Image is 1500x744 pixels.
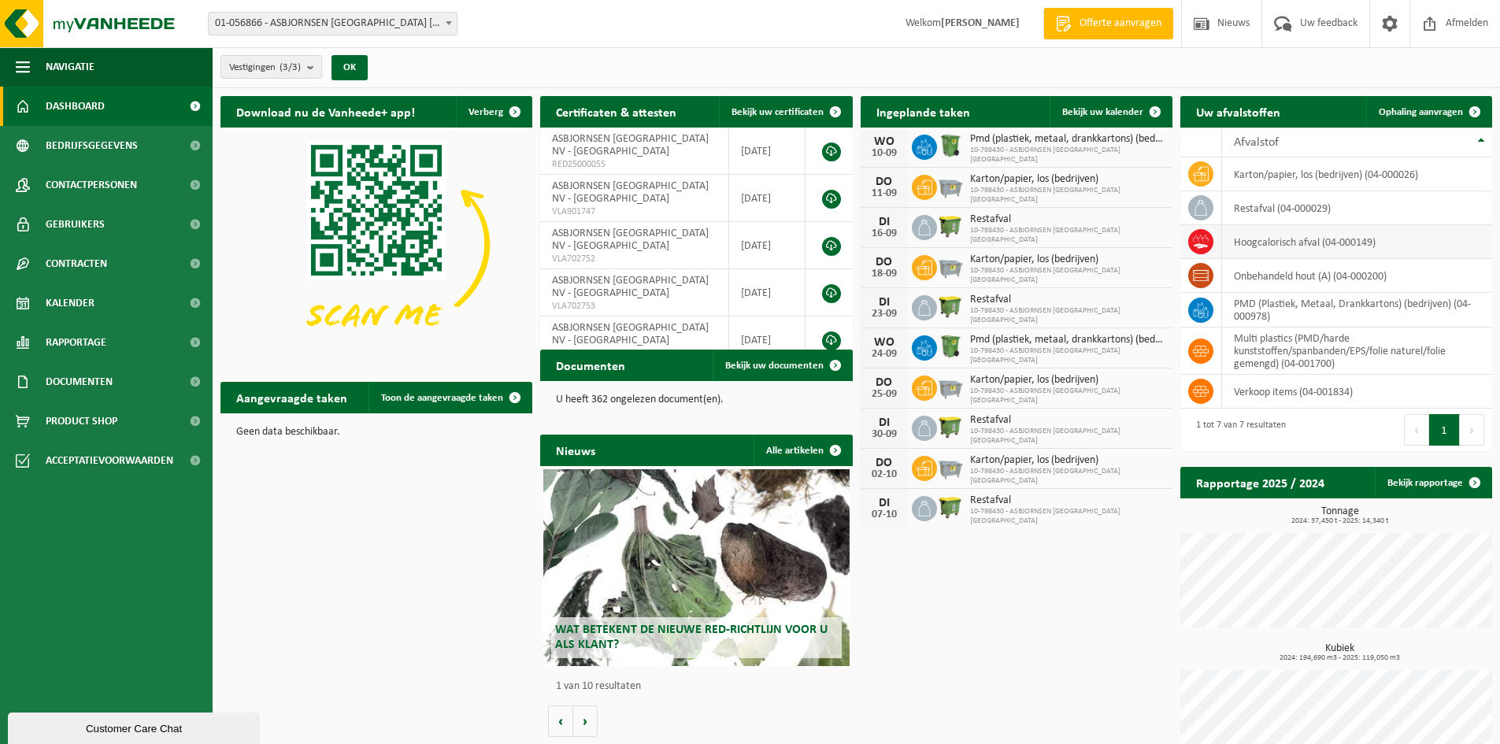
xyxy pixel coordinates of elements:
[937,132,964,159] img: WB-0370-HPE-GN-01
[1460,414,1484,446] button: Next
[970,294,1165,306] span: Restafval
[1222,259,1492,293] td: onbehandeld hout (A) (04-000200)
[556,681,844,692] p: 1 van 10 resultaten
[540,350,641,380] h2: Documenten
[236,427,517,438] p: Geen data beschikbaar.
[729,222,806,269] td: [DATE]
[1222,157,1492,191] td: karton/papier, los (bedrijven) (04-000026)
[1366,96,1491,128] a: Ophaling aanvragen
[220,55,322,79] button: Vestigingen(3/3)
[869,188,900,199] div: 11-09
[1180,96,1296,127] h2: Uw afvalstoffen
[46,362,113,402] span: Documenten
[970,186,1165,205] span: 10-798430 - ASBJORNSEN [GEOGRAPHIC_DATA] [GEOGRAPHIC_DATA]
[937,373,964,400] img: WB-2500-GAL-GY-01
[552,300,717,313] span: VLA702753
[869,135,900,148] div: WO
[970,414,1165,427] span: Restafval
[970,507,1165,526] span: 10-798430 - ASBJORNSEN [GEOGRAPHIC_DATA] [GEOGRAPHIC_DATA]
[46,205,105,244] span: Gebruikers
[970,146,1165,165] span: 10-798430 - ASBJORNSEN [GEOGRAPHIC_DATA] [GEOGRAPHIC_DATA]
[552,158,717,171] span: RED25000055
[970,266,1165,285] span: 10-798430 - ASBJORNSEN [GEOGRAPHIC_DATA] [GEOGRAPHIC_DATA]
[1188,506,1492,525] h3: Tonnage
[280,62,301,72] count: (3/3)
[970,173,1165,186] span: Karton/papier, los (bedrijven)
[555,624,828,651] span: Wat betekent de nieuwe RED-richtlijn voor u als klant?
[937,453,964,480] img: WB-2500-GAL-GY-01
[941,17,1020,29] strong: [PERSON_NAME]
[552,180,709,205] span: ASBJORNSEN [GEOGRAPHIC_DATA] NV - [GEOGRAPHIC_DATA]
[719,96,851,128] a: Bekijk uw certificaten
[869,148,900,159] div: 10-09
[970,454,1165,467] span: Karton/papier, los (bedrijven)
[937,494,964,520] img: WB-1100-HPE-GN-50
[1188,643,1492,662] h3: Kubiek
[861,96,986,127] h2: Ingeplande taken
[220,128,532,361] img: Download de VHEPlus App
[46,402,117,441] span: Product Shop
[1222,225,1492,259] td: hoogcalorisch afval (04-000149)
[552,275,709,299] span: ASBJORNSEN [GEOGRAPHIC_DATA] NV - [GEOGRAPHIC_DATA]
[1188,413,1286,447] div: 1 tot 7 van 7 resultaten
[1188,517,1492,525] span: 2024: 37,450 t - 2025: 14,340 t
[1379,107,1463,117] span: Ophaling aanvragen
[556,394,836,405] p: U heeft 362 ongelezen document(en).
[369,382,531,413] a: Toon de aangevraagde taken
[937,293,964,320] img: WB-1100-HPE-GN-50
[729,128,806,175] td: [DATE]
[46,47,94,87] span: Navigatie
[937,413,964,440] img: WB-1100-HPE-GN-50
[1062,107,1143,117] span: Bekijk uw kalender
[970,387,1165,405] span: 10-798430 - ASBJORNSEN [GEOGRAPHIC_DATA] [GEOGRAPHIC_DATA]
[46,244,107,283] span: Contracten
[331,55,368,80] button: OK
[209,13,457,35] span: 01-056866 - ASBJORNSEN BELGIUM NV - WERVIK
[970,254,1165,266] span: Karton/papier, los (bedrijven)
[573,705,598,737] button: Volgende
[725,361,824,371] span: Bekijk uw documenten
[970,334,1165,346] span: Pmd (plastiek, metaal, drankkartons) (bedrijven)
[869,336,900,349] div: WO
[729,175,806,222] td: [DATE]
[552,205,717,218] span: VLA901747
[937,253,964,279] img: WB-2500-GAL-GY-01
[1188,654,1492,662] span: 2024: 194,690 m3 - 2025: 119,050 m3
[1375,467,1491,498] a: Bekijk rapportage
[869,176,900,188] div: DO
[1180,467,1340,498] h2: Rapportage 2025 / 2024
[469,107,503,117] span: Verberg
[540,435,611,465] h2: Nieuws
[229,56,301,80] span: Vestigingen
[1429,414,1460,446] button: 1
[869,457,900,469] div: DO
[46,441,173,480] span: Acceptatievoorwaarden
[46,283,94,323] span: Kalender
[1222,375,1492,409] td: verkoop items (04-001834)
[552,133,709,157] span: ASBJORNSEN [GEOGRAPHIC_DATA] NV - [GEOGRAPHIC_DATA]
[937,333,964,360] img: WB-0370-HPE-GN-01
[1222,191,1492,225] td: restafval (04-000029)
[552,322,709,346] span: ASBJORNSEN [GEOGRAPHIC_DATA] NV - [GEOGRAPHIC_DATA]
[869,216,900,228] div: DI
[754,435,851,466] a: Alle artikelen
[46,165,137,205] span: Contactpersonen
[729,316,806,364] td: [DATE]
[869,296,900,309] div: DI
[970,306,1165,325] span: 10-798430 - ASBJORNSEN [GEOGRAPHIC_DATA] [GEOGRAPHIC_DATA]
[869,228,900,239] div: 16-09
[970,467,1165,486] span: 10-798430 - ASBJORNSEN [GEOGRAPHIC_DATA] [GEOGRAPHIC_DATA]
[869,376,900,389] div: DO
[1222,293,1492,328] td: PMD (Plastiek, Metaal, Drankkartons) (bedrijven) (04-000978)
[970,346,1165,365] span: 10-798430 - ASBJORNSEN [GEOGRAPHIC_DATA] [GEOGRAPHIC_DATA]
[869,309,900,320] div: 23-09
[970,427,1165,446] span: 10-798430 - ASBJORNSEN [GEOGRAPHIC_DATA] [GEOGRAPHIC_DATA]
[1050,96,1171,128] a: Bekijk uw kalender
[937,172,964,199] img: WB-2500-GAL-GY-01
[46,323,106,362] span: Rapportage
[869,268,900,279] div: 18-09
[970,133,1165,146] span: Pmd (plastiek, metaal, drankkartons) (bedrijven)
[540,96,692,127] h2: Certificaten & attesten
[1043,8,1173,39] a: Offerte aanvragen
